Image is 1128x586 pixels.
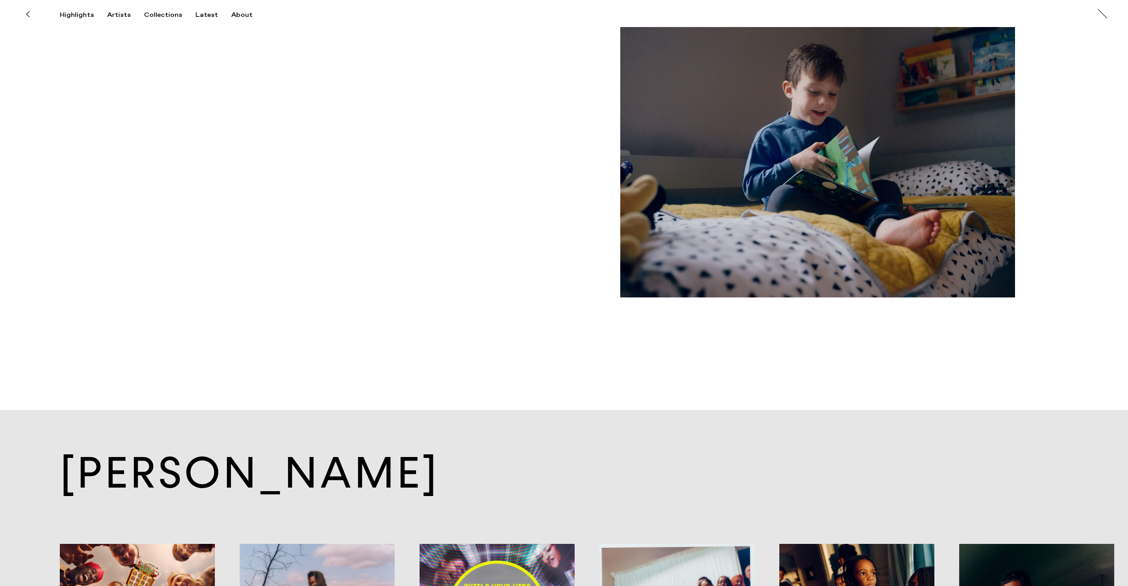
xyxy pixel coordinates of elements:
[231,11,266,19] button: About
[107,11,131,19] div: Artists
[144,11,195,19] button: Collections
[107,11,144,19] button: Artists
[144,11,182,19] div: Collections
[60,11,94,19] div: Highlights
[60,445,1068,501] a: [PERSON_NAME]
[195,11,218,19] div: Latest
[231,11,253,19] div: About
[195,11,231,19] button: Latest
[60,11,107,19] button: Highlights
